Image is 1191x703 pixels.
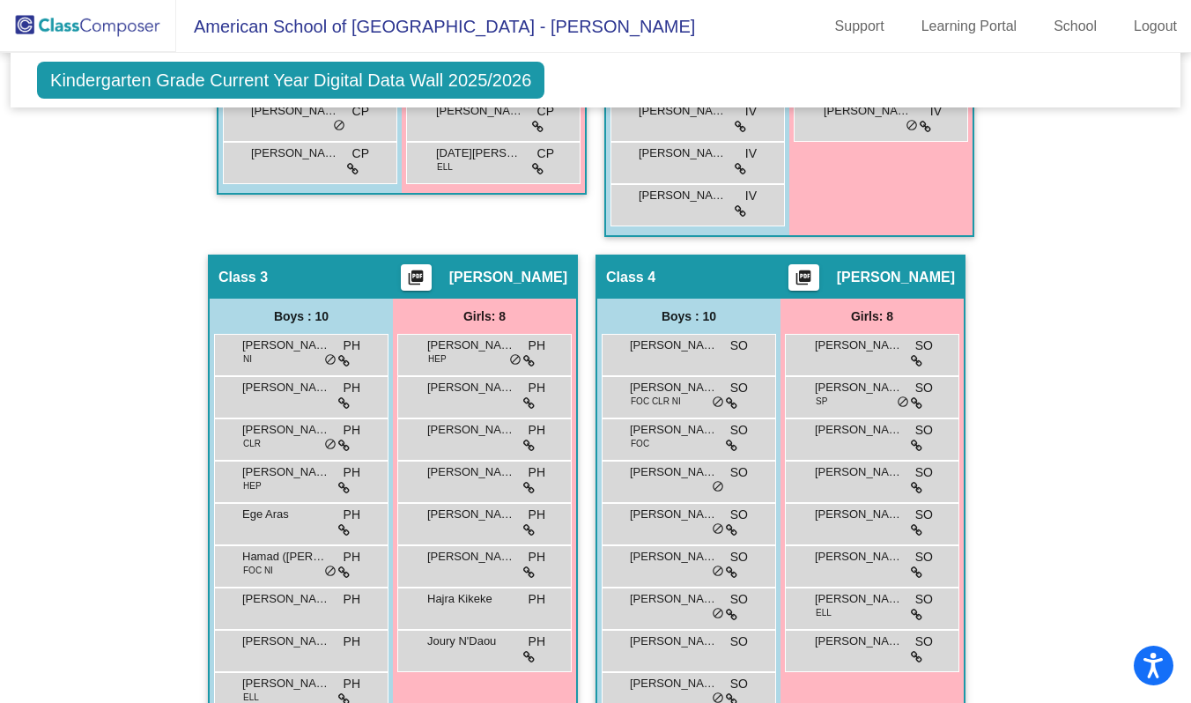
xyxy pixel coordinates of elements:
[344,337,360,355] span: PH
[915,633,933,651] span: SO
[243,564,273,577] span: FOC NI
[529,421,545,440] span: PH
[745,102,757,121] span: IV
[352,102,369,121] span: CP
[821,12,899,41] a: Support
[427,421,515,439] span: [PERSON_NAME]
[344,590,360,609] span: PH
[639,187,727,204] span: [PERSON_NAME]
[730,590,748,609] span: SO
[437,160,453,174] span: ELL
[730,463,748,482] span: SO
[401,264,432,291] button: Print Students Details
[730,506,748,524] span: SO
[630,548,718,566] span: [PERSON_NAME]
[529,379,545,397] span: PH
[815,506,903,523] span: [PERSON_NAME]
[242,548,330,566] span: Hamad ([PERSON_NAME]) Al Salaiti
[529,590,545,609] span: PH
[324,353,337,367] span: do_not_disturb_alt
[745,144,757,163] span: IV
[815,548,903,566] span: [PERSON_NAME]
[930,102,942,121] span: IV
[176,12,695,41] span: American School of [GEOGRAPHIC_DATA] - [PERSON_NAME]
[630,506,718,523] span: [PERSON_NAME]
[712,480,724,494] span: do_not_disturb_alt
[405,269,426,293] mat-icon: picture_as_pdf
[427,379,515,396] span: [PERSON_NAME] [PERSON_NAME]
[815,379,903,396] span: [PERSON_NAME]
[915,548,933,566] span: SO
[251,102,339,120] span: [PERSON_NAME]
[630,337,718,354] span: [PERSON_NAME]
[915,337,933,355] span: SO
[816,395,827,408] span: SP
[630,421,718,439] span: [PERSON_NAME]
[242,337,330,354] span: [PERSON_NAME]
[352,144,369,163] span: CP
[427,337,515,354] span: [PERSON_NAME]
[344,548,360,566] span: PH
[897,396,909,410] span: do_not_disturb_alt
[210,299,393,334] div: Boys : 10
[344,633,360,651] span: PH
[815,337,903,354] span: [PERSON_NAME]
[449,269,567,286] span: [PERSON_NAME]
[1120,12,1191,41] a: Logout
[393,299,576,334] div: Girls: 8
[793,269,814,293] mat-icon: picture_as_pdf
[427,463,515,481] span: [PERSON_NAME]
[436,144,524,162] span: [DATE][PERSON_NAME]
[428,352,447,366] span: HEP
[730,421,748,440] span: SO
[251,144,339,162] span: [PERSON_NAME]
[529,548,545,566] span: PH
[630,463,718,481] span: [PERSON_NAME]
[630,590,718,608] span: [PERSON_NAME]
[915,421,933,440] span: SO
[242,463,330,481] span: [PERSON_NAME]
[915,590,933,609] span: SO
[242,590,330,608] span: [PERSON_NAME]
[630,633,718,650] span: [PERSON_NAME]
[537,102,554,121] span: CP
[630,675,718,692] span: [PERSON_NAME]
[915,506,933,524] span: SO
[906,119,918,133] span: do_not_disturb_alt
[427,548,515,566] span: [PERSON_NAME]
[712,522,724,536] span: do_not_disturb_alt
[537,144,554,163] span: CP
[324,565,337,579] span: do_not_disturb_alt
[242,633,330,650] span: [PERSON_NAME]
[436,102,524,120] span: [PERSON_NAME]
[730,379,748,397] span: SO
[324,438,337,452] span: do_not_disturb_alt
[529,337,545,355] span: PH
[815,633,903,650] span: [PERSON_NAME]
[529,506,545,524] span: PH
[333,119,345,133] span: do_not_disturb_alt
[597,299,780,334] div: Boys : 10
[242,421,330,439] span: [PERSON_NAME]
[639,102,727,120] span: [PERSON_NAME] Son
[639,144,727,162] span: [PERSON_NAME]
[218,269,268,286] span: Class 3
[730,675,748,693] span: SO
[344,421,360,440] span: PH
[815,421,903,439] span: [PERSON_NAME]
[730,548,748,566] span: SO
[915,379,933,397] span: SO
[529,633,545,651] span: PH
[837,269,955,286] span: [PERSON_NAME]
[712,607,724,621] span: do_not_disturb_alt
[427,590,515,608] span: Hajra Kikeke
[243,437,261,450] span: CLR
[1039,12,1111,41] a: School
[712,565,724,579] span: do_not_disturb_alt
[242,379,330,396] span: [PERSON_NAME]
[344,506,360,524] span: PH
[243,479,262,492] span: HEP
[780,299,964,334] div: Girls: 8
[730,337,748,355] span: SO
[606,269,655,286] span: Class 4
